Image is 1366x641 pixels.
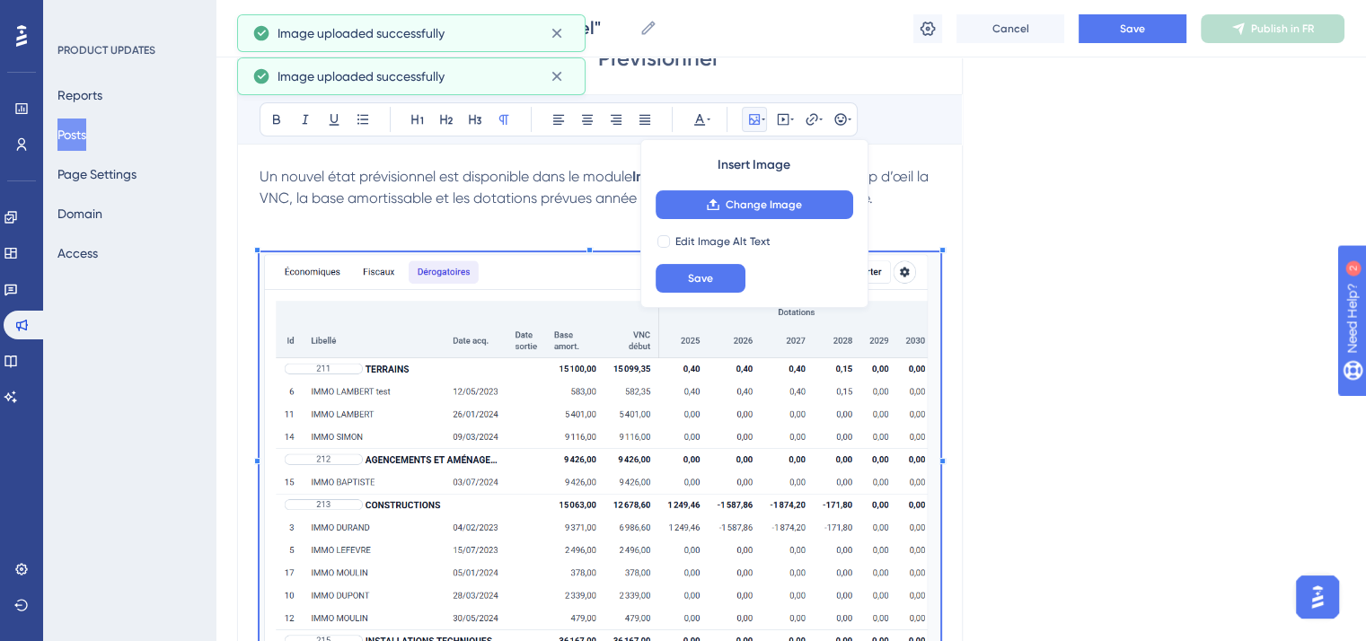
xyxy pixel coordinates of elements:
[278,22,445,44] span: Image uploaded successfully
[718,154,790,176] span: Insert Image
[675,234,771,249] span: Edit Image Alt Text
[278,66,445,87] span: Image uploaded successfully
[260,44,940,73] input: Post Title
[57,43,155,57] div: PRODUCT UPDATES
[57,158,137,190] button: Page Settings
[260,168,632,185] span: Un nouvel état prévisionnel est disponible dans le module
[1251,22,1314,36] span: Publish in FR
[57,198,102,230] button: Domain
[956,14,1064,43] button: Cancel
[1291,570,1344,624] iframe: UserGuiding AI Assistant Launcher
[656,190,853,219] button: Change Image
[57,119,86,151] button: Posts
[57,237,98,269] button: Access
[1201,14,1344,43] button: Publish in FR
[992,22,1029,36] span: Cancel
[726,198,802,212] span: Change Image
[656,264,745,293] button: Save
[42,4,112,26] span: Need Help?
[125,9,130,23] div: 2
[1079,14,1186,43] button: Save
[57,79,102,111] button: Reports
[688,271,713,285] span: Save
[1120,22,1145,36] span: Save
[632,168,737,185] strong: Immobilisations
